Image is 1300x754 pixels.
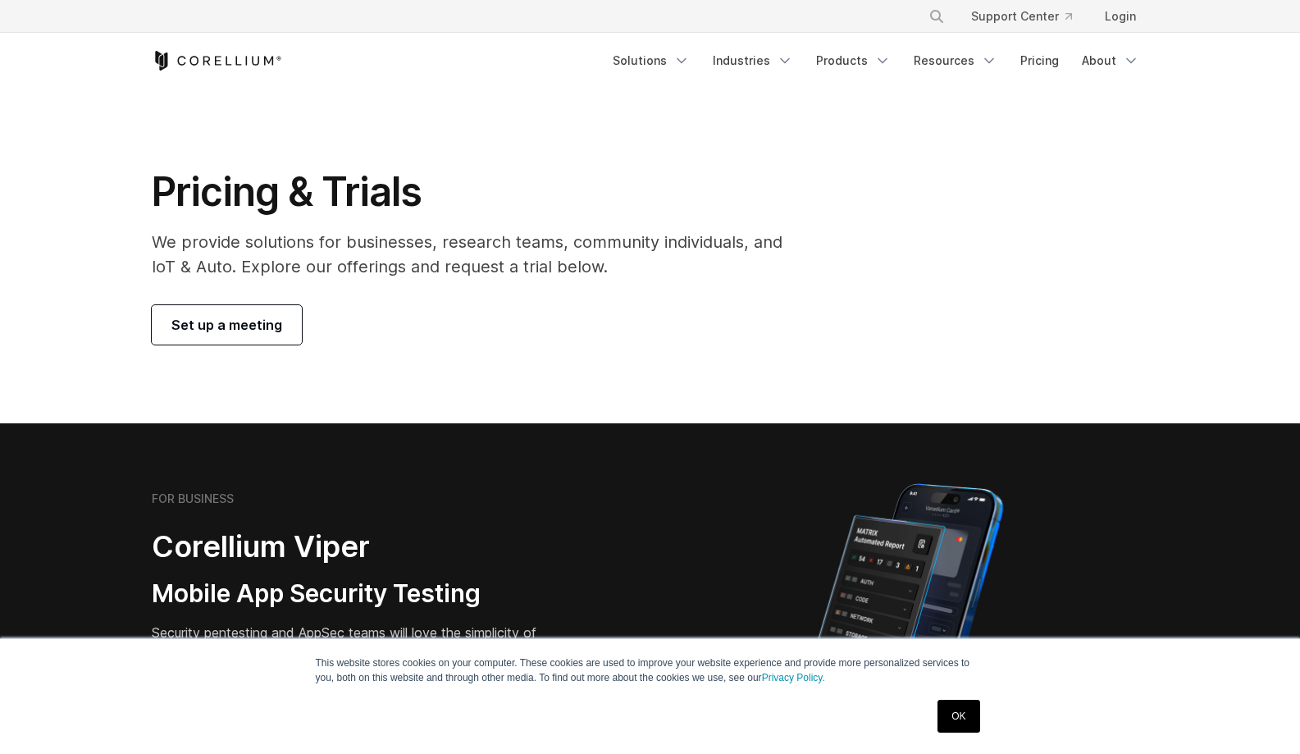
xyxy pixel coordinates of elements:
[1010,46,1069,75] a: Pricing
[958,2,1085,31] a: Support Center
[1092,2,1149,31] a: Login
[603,46,1149,75] div: Navigation Menu
[937,700,979,733] a: OK
[152,167,805,217] h1: Pricing & Trials
[152,578,572,610] h3: Mobile App Security Testing
[152,528,572,565] h2: Corellium Viper
[1072,46,1149,75] a: About
[152,51,282,71] a: Corellium Home
[152,491,234,506] h6: FOR BUSINESS
[922,2,951,31] button: Search
[909,2,1149,31] div: Navigation Menu
[152,305,302,345] a: Set up a meeting
[806,46,901,75] a: Products
[152,230,805,279] p: We provide solutions for businesses, research teams, community individuals, and IoT & Auto. Explo...
[762,672,825,683] a: Privacy Policy.
[171,315,282,335] span: Set up a meeting
[904,46,1007,75] a: Resources
[703,46,803,75] a: Industries
[152,623,572,682] p: Security pentesting and AppSec teams will love the simplicity of automated report generation comb...
[603,46,700,75] a: Solutions
[316,656,985,685] p: This website stores cookies on your computer. These cookies are used to improve your website expe...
